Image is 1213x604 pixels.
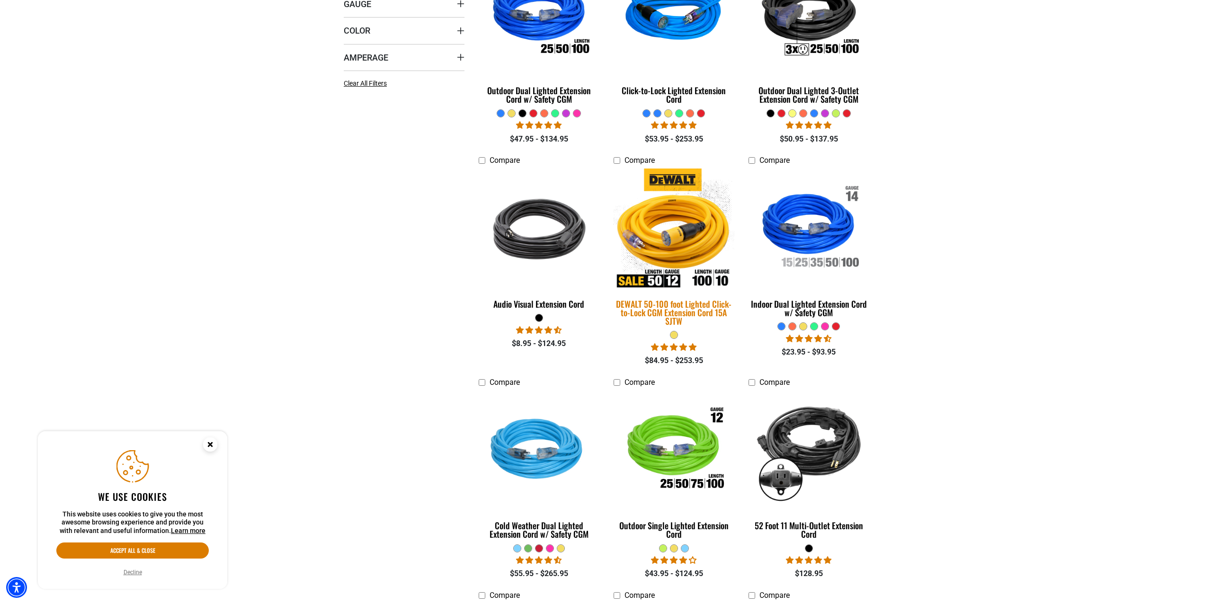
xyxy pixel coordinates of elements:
[193,431,227,461] button: Close this option
[344,79,391,89] a: Clear All Filters
[749,568,869,579] div: $128.95
[749,391,869,544] a: black 52 Foot 11 Multi-Outlet Extension Cord
[614,355,734,366] div: $84.95 - $253.95
[624,156,655,165] span: Compare
[56,490,209,503] h2: We use cookies
[479,521,599,538] div: Cold Weather Dual Lighted Extension Cord w/ Safety CGM
[344,17,464,44] summary: Color
[344,80,387,87] span: Clear All Filters
[480,174,599,283] img: black
[479,338,599,349] div: $8.95 - $124.95
[651,343,696,352] span: 4.84 stars
[344,25,370,36] span: Color
[749,86,869,103] div: Outdoor Dual Lighted 3-Outlet Extension Cord w/ Safety CGM
[516,326,562,335] span: 4.73 stars
[786,334,831,343] span: 4.40 stars
[749,174,868,283] img: Indoor Dual Lighted Extension Cord w/ Safety CGM
[749,396,868,505] img: black
[614,86,734,103] div: Click-to-Lock Lighted Extension Cord
[56,510,209,535] p: This website uses cookies to give you the most awesome browsing experience and provide you with r...
[479,568,599,579] div: $55.95 - $265.95
[759,378,790,387] span: Compare
[786,121,831,130] span: 4.80 stars
[479,391,599,544] a: Light Blue Cold Weather Dual Lighted Extension Cord w/ Safety CGM
[749,521,869,538] div: 52 Foot 11 Multi-Outlet Extension Cord
[516,556,562,565] span: 4.62 stars
[759,156,790,165] span: Compare
[56,542,209,559] button: Accept all & close
[480,396,599,505] img: Light Blue
[651,121,696,130] span: 4.87 stars
[490,156,520,165] span: Compare
[651,556,696,565] span: 4.00 stars
[614,133,734,145] div: $53.95 - $253.95
[490,378,520,387] span: Compare
[749,133,869,145] div: $50.95 - $137.95
[614,568,734,579] div: $43.95 - $124.95
[614,391,734,544] a: Outdoor Single Lighted Extension Cord Outdoor Single Lighted Extension Cord
[171,527,205,534] a: This website uses cookies to give you the most awesome browsing experience and provide you with r...
[344,52,388,63] span: Amperage
[614,300,734,325] div: DEWALT 50-100 foot Lighted Click-to-Lock CGM Extension Cord 15A SJTW
[121,568,145,577] button: Decline
[607,169,740,290] img: DEWALT 50-100 foot Lighted Click-to-Lock CGM Extension Cord 15A SJTW
[6,577,27,598] div: Accessibility Menu
[344,44,464,71] summary: Amperage
[516,121,562,130] span: 4.81 stars
[614,521,734,538] div: Outdoor Single Lighted Extension Cord
[759,591,790,600] span: Compare
[749,300,869,317] div: Indoor Dual Lighted Extension Cord w/ Safety CGM
[614,396,733,505] img: Outdoor Single Lighted Extension Cord
[624,378,655,387] span: Compare
[624,591,655,600] span: Compare
[749,346,869,358] div: $23.95 - $93.95
[490,591,520,600] span: Compare
[479,86,599,103] div: Outdoor Dual Lighted Extension Cord w/ Safety CGM
[479,133,599,145] div: $47.95 - $134.95
[479,170,599,314] a: black Audio Visual Extension Cord
[614,170,734,331] a: DEWALT 50-100 foot Lighted Click-to-Lock CGM Extension Cord 15A SJTW DEWALT 50-100 foot Lighted C...
[38,431,227,589] aside: Cookie Consent
[749,170,869,322] a: Indoor Dual Lighted Extension Cord w/ Safety CGM Indoor Dual Lighted Extension Cord w/ Safety CGM
[786,556,831,565] span: 4.95 stars
[479,300,599,308] div: Audio Visual Extension Cord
